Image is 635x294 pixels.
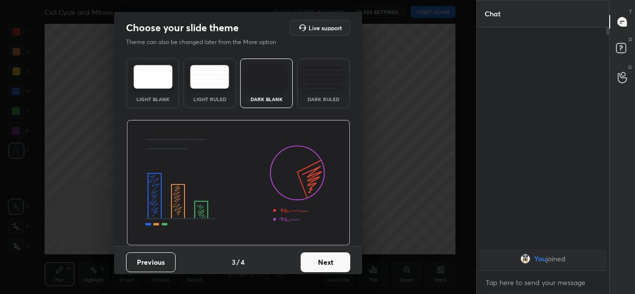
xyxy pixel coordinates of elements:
span: joined [546,255,566,263]
img: lightRuledTheme.5fabf969.svg [190,65,229,89]
h4: / [237,257,240,267]
span: You [534,255,546,263]
div: Light Blank [133,97,173,102]
img: darkTheme.f0cc69e5.svg [247,65,286,89]
p: T [629,8,632,15]
img: darkRuledTheme.de295e13.svg [304,65,343,89]
p: Theme can also be changed later from the More option [126,38,287,47]
h4: 4 [241,257,245,267]
h4: 3 [232,257,236,267]
p: Chat [477,0,508,27]
div: grid [477,247,609,271]
p: D [629,36,632,43]
img: 31459aa75eb549e6a2d18725f0af8cdb.jpg [520,254,530,264]
div: Dark Blank [247,97,286,102]
div: Dark Ruled [304,97,343,102]
img: lightTheme.e5ed3b09.svg [133,65,173,89]
p: G [628,63,632,71]
button: Previous [126,252,176,272]
button: Next [301,252,350,272]
img: darkThemeBanner.d06ce4a2.svg [127,120,350,246]
div: Light Ruled [190,97,230,102]
h5: Live support [309,25,342,31]
h2: Choose your slide theme [126,21,239,34]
